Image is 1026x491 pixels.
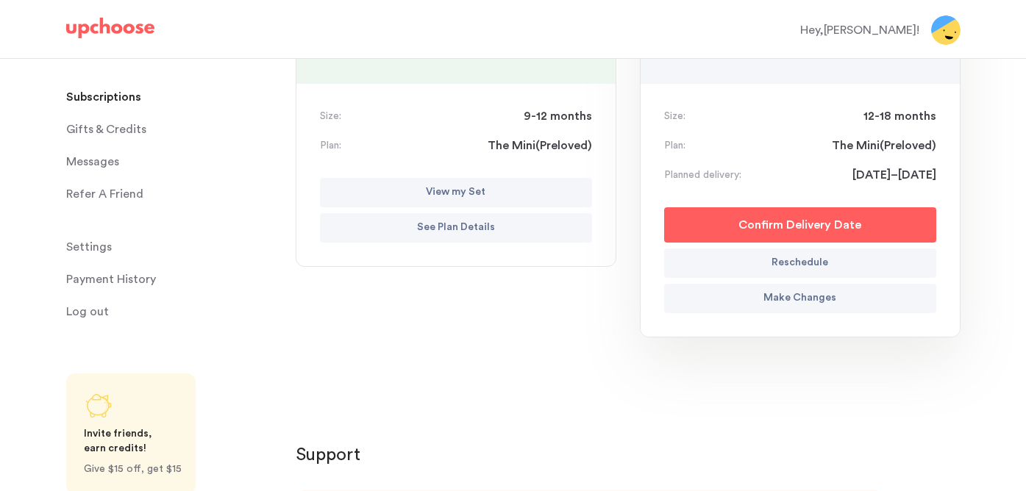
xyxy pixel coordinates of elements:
span: Log out [66,297,109,326]
button: View my Set [320,178,592,207]
p: View my Set [426,184,485,201]
span: The Mini ( Preloved ) [488,137,592,154]
span: Messages [66,147,119,176]
span: 12-18 months [863,107,936,125]
p: Confirm Delivery Date [738,216,861,234]
a: Subscriptions [66,82,278,112]
span: Gifts & Credits [66,115,146,144]
span: The Mini ( Preloved ) [832,137,936,154]
a: Log out [66,297,278,326]
a: Refer A Friend [66,179,278,209]
div: Hey, [PERSON_NAME] ! [800,21,919,39]
a: Gifts & Credits [66,115,278,144]
span: 9-12 months [524,107,592,125]
a: Payment History [66,265,278,294]
a: UpChoose [66,18,154,45]
a: Messages [66,147,278,176]
p: Planned delivery: [664,168,741,182]
p: Support [296,443,961,467]
p: Size: [320,109,341,123]
img: UpChoose [66,18,154,38]
span: Settings [66,232,112,262]
a: Settings [66,232,278,262]
button: See Plan Details [320,213,592,243]
p: Refer A Friend [66,179,143,209]
button: Reschedule [664,248,936,278]
p: Payment History [66,265,156,294]
span: [DATE]–[DATE] [852,166,936,184]
p: Subscriptions [66,82,141,112]
p: Make Changes [763,290,836,307]
p: Size: [664,109,685,123]
p: Reschedule [772,254,828,272]
p: Plan: [320,138,341,153]
p: Plan: [664,138,685,153]
button: Make Changes [664,284,936,313]
p: See Plan Details [417,219,495,237]
button: Confirm Delivery Date [664,207,936,243]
